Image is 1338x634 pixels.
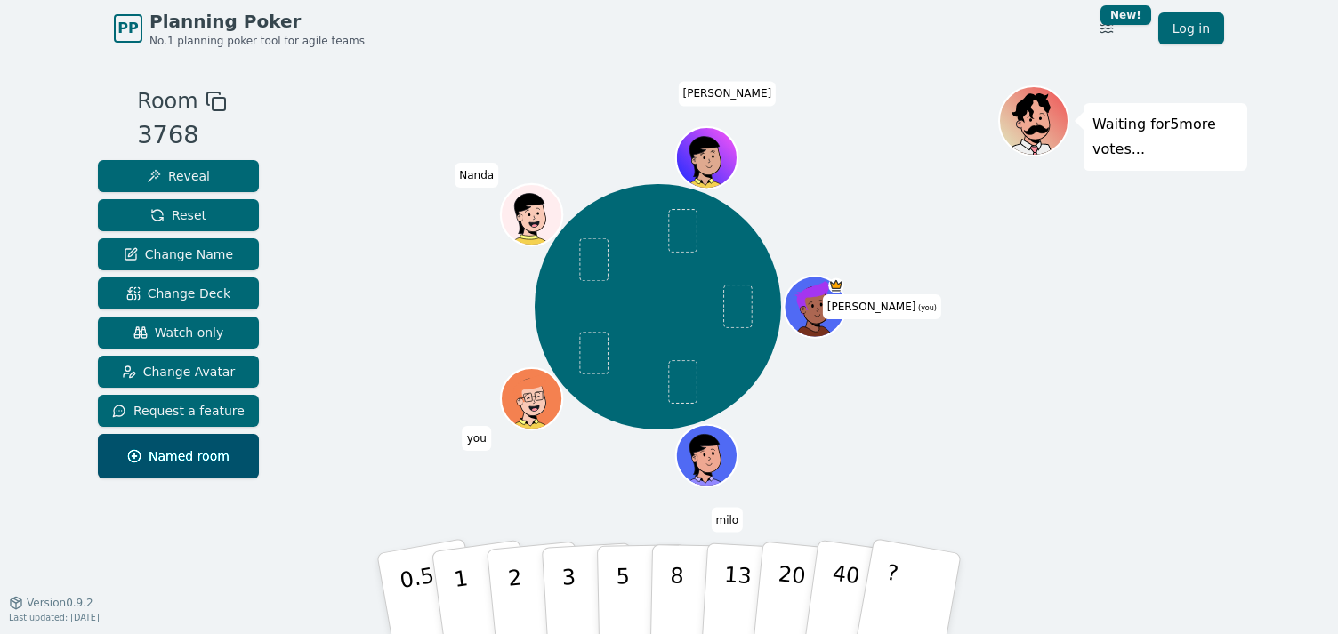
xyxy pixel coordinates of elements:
button: Reveal [98,160,259,192]
span: Named room [127,447,230,465]
button: Version0.9.2 [9,596,93,610]
button: Change Deck [98,277,259,309]
button: Click to change your avatar [786,277,843,335]
span: Reset [150,206,206,224]
div: New! [1100,5,1151,25]
span: (you) [915,304,937,312]
button: Watch only [98,317,259,349]
button: Change Name [98,238,259,270]
span: Change Name [124,245,233,263]
span: bartholomew is the host [828,277,843,293]
span: Request a feature [112,402,245,420]
span: Change Avatar [122,363,236,381]
span: Room [137,85,197,117]
a: Log in [1158,12,1224,44]
span: Planning Poker [149,9,365,34]
span: No.1 planning poker tool for agile teams [149,34,365,48]
span: Change Deck [126,285,230,302]
span: Reveal [147,167,210,185]
button: Named room [98,434,259,478]
span: Watch only [133,324,224,341]
span: Last updated: [DATE] [9,613,100,622]
span: Click to change your name [455,163,498,188]
button: Change Avatar [98,356,259,388]
button: Request a feature [98,395,259,427]
span: Click to change your name [711,507,743,532]
span: Click to change your name [678,81,776,106]
button: New! [1091,12,1123,44]
button: Reset [98,199,259,231]
a: PPPlanning PokerNo.1 planning poker tool for agile teams [114,9,365,48]
p: Waiting for 5 more votes... [1092,112,1238,162]
span: Click to change your name [463,426,491,451]
span: Version 0.9.2 [27,596,93,610]
span: Click to change your name [823,294,941,319]
span: PP [117,18,138,39]
div: 3768 [137,117,226,154]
